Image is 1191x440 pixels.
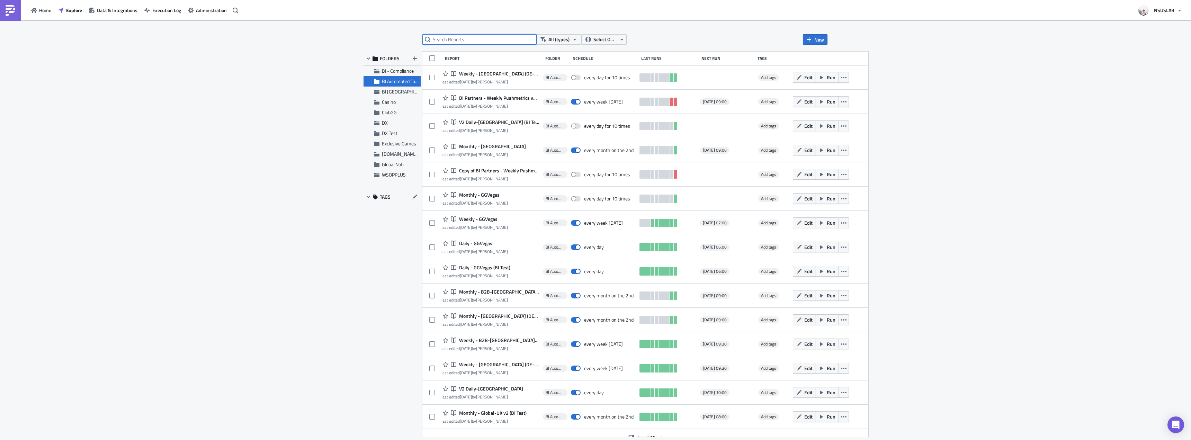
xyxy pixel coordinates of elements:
[761,413,776,420] span: Add tags
[793,314,816,325] button: Edit
[816,314,839,325] button: Run
[86,5,141,16] button: Data & Integrations
[827,413,835,420] span: Run
[793,411,816,422] button: Edit
[827,316,835,323] span: Run
[382,88,432,95] span: BI Toronto
[827,243,835,251] span: Run
[761,171,776,178] span: Add tags
[582,34,627,45] button: Select Owner
[445,56,542,61] div: Report
[793,387,816,398] button: Edit
[460,272,472,279] time: 2025-08-19T15:51:12Z
[804,413,813,420] span: Edit
[66,7,82,14] span: Explore
[441,273,510,278] div: last edited by [PERSON_NAME]
[793,96,816,107] button: Edit
[441,322,539,327] div: last edited by [PERSON_NAME]
[804,292,813,299] span: Edit
[761,316,776,323] span: Add tags
[761,219,776,226] span: Add tags
[703,99,727,105] span: [DATE] 09:00
[584,389,604,396] div: every day
[816,193,839,204] button: Run
[546,220,565,226] span: BI Automated Tableau Reporting
[382,140,416,147] span: Exclusive Games
[460,127,472,134] time: 2025-10-06T14:15:05Z
[793,290,816,301] button: Edit
[460,151,472,158] time: 2025-10-02T13:25:00Z
[457,95,539,101] span: BI Partners - Weekly Pushmetrics v2 (BI Test)
[761,147,776,153] span: Add tags
[816,145,839,155] button: Run
[1154,7,1174,14] span: NSUSLAB
[97,7,137,14] span: Data & Integrations
[382,67,414,74] span: BI - Compliance
[545,56,570,61] div: Folder
[382,150,428,158] span: GGPOKER.CA Noti
[703,220,727,226] span: [DATE] 07:00
[703,390,727,395] span: [DATE] 10:00
[816,363,839,374] button: Run
[55,5,86,16] button: Explore
[546,317,565,323] span: BI Automated Tableau Reporting
[457,71,539,77] span: Weekly - Germany (DE-Reporting) BI Test
[546,244,565,250] span: BI Automated Tableau Reporting
[761,268,776,275] span: Add tags
[152,7,181,14] span: Execution Log
[793,72,816,83] button: Edit
[460,345,472,352] time: 2025-08-06T21:00:53Z
[793,145,816,155] button: Edit
[804,146,813,154] span: Edit
[460,297,472,303] time: 2025-08-06T21:03:55Z
[804,389,813,396] span: Edit
[816,96,839,107] button: Run
[380,55,400,62] span: FOLDERS
[546,147,565,153] span: BI Automated Tableau Reporting
[460,321,472,327] time: 2025-08-06T21:02:14Z
[758,389,779,396] span: Add tags
[441,200,508,206] div: last edited by [PERSON_NAME]
[816,242,839,252] button: Run
[793,339,816,349] button: Edit
[758,56,790,61] div: Tags
[758,268,779,275] span: Add tags
[441,419,527,424] div: last edited by [PERSON_NAME]
[761,123,776,129] span: Add tags
[584,171,630,178] div: every day for 10 times
[827,74,835,81] span: Run
[39,7,51,14] span: Home
[28,5,55,16] button: Home
[1138,5,1149,16] img: Avatar
[382,98,396,106] span: Casino
[703,366,727,371] span: [DATE] 09:30
[804,171,813,178] span: Edit
[804,340,813,348] span: Edit
[804,98,813,105] span: Edit
[641,56,698,61] div: Last Runs
[382,78,447,85] span: BI Automated Tableau Reporting
[584,244,604,250] div: every day
[758,292,779,299] span: Add tags
[758,316,779,323] span: Add tags
[457,143,526,150] span: Monthly - Japan
[1134,3,1186,18] button: NSUSLAB
[803,34,827,45] button: New
[816,72,839,83] button: Run
[758,365,779,372] span: Add tags
[441,79,539,84] div: last edited by [PERSON_NAME]
[793,242,816,252] button: Edit
[460,248,472,255] time: 2025-08-19T16:10:33Z
[816,169,839,180] button: Run
[546,293,565,298] span: BI Automated Tableau Reporting
[441,152,526,157] div: last edited by [PERSON_NAME]
[457,410,527,416] span: Monthly - Global-UK v2 (BI Test)
[584,341,623,347] div: every week on Monday
[441,176,539,181] div: last edited by [PERSON_NAME]
[703,244,727,250] span: [DATE] 06:00
[460,79,472,85] time: 2025-10-06T15:26:20Z
[457,386,523,392] span: V2 Daily-Germany
[382,119,388,126] span: DX
[441,225,508,230] div: last edited by [PERSON_NAME]
[441,370,539,375] div: last edited by [PERSON_NAME]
